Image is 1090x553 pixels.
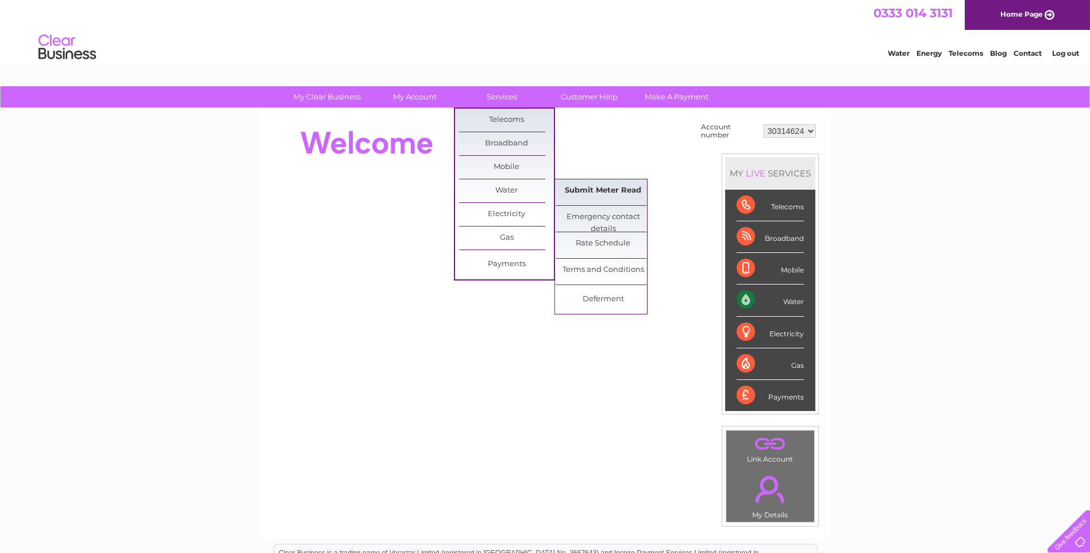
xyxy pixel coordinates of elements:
[737,317,804,348] div: Electricity
[737,380,804,411] div: Payments
[729,433,811,454] a: .
[1014,49,1042,57] a: Contact
[459,203,554,226] a: Electricity
[744,168,768,179] div: LIVE
[873,6,953,20] a: 0333 014 3131
[556,179,650,202] a: Submit Meter Read
[459,156,554,179] a: Mobile
[737,285,804,316] div: Water
[459,179,554,202] a: Water
[459,253,554,276] a: Payments
[280,86,375,107] a: My Clear Business
[729,469,811,509] a: .
[737,221,804,253] div: Broadband
[367,86,462,107] a: My Account
[888,49,910,57] a: Water
[1052,49,1079,57] a: Log out
[949,49,983,57] a: Telecoms
[737,190,804,221] div: Telecoms
[38,30,97,65] img: logo.png
[542,86,637,107] a: Customer Help
[556,259,650,282] a: Terms and Conditions
[459,226,554,249] a: Gas
[737,253,804,285] div: Mobile
[726,466,815,523] td: My Details
[455,86,549,107] a: Services
[459,132,554,155] a: Broadband
[726,430,815,466] td: Link Account
[698,120,761,142] td: Account number
[916,49,942,57] a: Energy
[737,348,804,380] div: Gas
[990,49,1007,57] a: Blog
[556,288,650,311] a: Deferment
[556,232,650,255] a: Rate Schedule
[274,6,817,56] div: Clear Business is a trading name of Verastar Limited (registered in [GEOGRAPHIC_DATA] No. 3667643...
[459,109,554,132] a: Telecoms
[556,206,650,229] a: Emergency contact details
[629,86,724,107] a: Make A Payment
[725,157,815,190] div: MY SERVICES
